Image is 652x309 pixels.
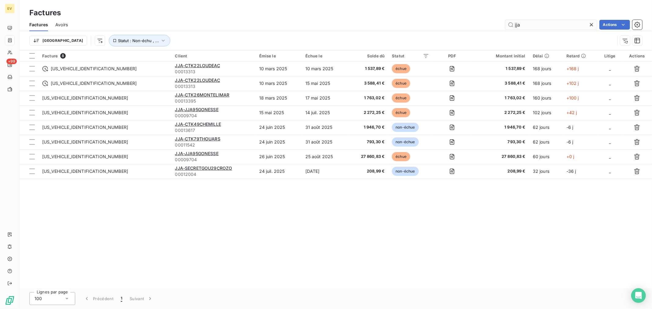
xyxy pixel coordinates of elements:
td: 31 août 2025 [302,135,348,149]
div: Montant initial [475,53,525,58]
input: Rechercher [505,20,597,30]
span: non-échue [392,167,418,176]
td: 160 jours [529,91,563,105]
span: +99 [6,59,17,64]
td: 15 mai 2025 [302,76,348,91]
span: +0 j [566,154,574,159]
span: _ [609,125,611,130]
td: 15 mai 2025 [256,105,302,120]
span: JJA-CTK26MONTELIMAR [175,92,229,97]
span: _ [609,110,611,115]
div: Open Intercom Messenger [631,288,646,303]
span: [US_VEHICLE_IDENTIFICATION_NUMBER] [42,95,128,100]
td: 62 jours [529,120,563,135]
span: [US_VEHICLE_IDENTIFICATION_NUMBER] [42,125,128,130]
span: JJA-CTK22LOUDEAC [175,63,220,68]
td: 10 mars 2025 [256,61,302,76]
td: 24 juin 2025 [256,135,302,149]
span: 00013395 [175,98,252,104]
a: +99 [5,60,14,70]
div: Client [175,53,252,58]
div: Délai [533,53,559,58]
td: 168 jours [529,76,563,91]
span: 1 [121,296,122,302]
span: Factures [29,22,48,28]
span: _ [609,95,611,100]
td: 62 jours [529,135,563,149]
span: _ [609,154,611,159]
div: Litige [602,53,618,58]
td: 25 août 2025 [302,149,348,164]
td: 17 mai 2025 [302,91,348,105]
span: 3 588,41 € [475,80,525,86]
button: Précédent [80,292,117,305]
span: JJA-SECRETGOU29CROZO [175,165,232,171]
span: 208,99 € [475,168,525,174]
div: PDF [437,53,468,58]
span: JJA-CTK49CHEMILLE [175,122,221,127]
span: 00013313 [175,69,252,75]
span: 2 272,25 € [352,110,385,116]
button: [GEOGRAPHIC_DATA] [29,36,87,45]
span: JJA-CTK79THOUARS [175,136,220,141]
span: 793,30 € [475,139,525,145]
span: -36 j [566,169,576,174]
img: Logo LeanPay [5,296,15,305]
span: _ [609,169,611,174]
button: Suivant [126,292,157,305]
td: 102 jours [529,105,563,120]
span: 00012004 [175,171,252,177]
span: [US_VEHICLE_IDENTIFICATION_NUMBER] [42,139,128,144]
span: 00009704 [175,113,252,119]
span: [US_VEHICLE_IDENTIFICATION_NUMBER] [42,110,128,115]
td: 26 juin 2025 [256,149,302,164]
span: non-échue [392,123,418,132]
td: 18 mars 2025 [256,91,302,105]
span: JJA-JJA95GONESSE [175,151,218,156]
span: +100 j [566,95,579,100]
button: Actions [599,20,630,30]
div: Émise le [259,53,298,58]
span: +42 j [566,110,577,115]
div: EV [5,4,15,13]
span: 100 [35,296,42,302]
span: 00013617 [175,127,252,133]
td: 10 mars 2025 [256,76,302,91]
span: 00009704 [175,157,252,163]
span: échue [392,108,410,117]
span: 1 763,02 € [352,95,385,101]
span: _ [609,139,611,144]
span: 1 946,70 € [475,124,525,130]
span: 27 860,83 € [352,154,385,160]
span: échue [392,79,410,88]
td: 168 jours [529,61,563,76]
td: [DATE] [302,164,348,179]
span: 1 537,89 € [475,66,525,72]
span: 00013313 [175,83,252,89]
span: 208,99 € [352,168,385,174]
span: _ [609,81,611,86]
div: Échue le [305,53,344,58]
span: 00011542 [175,142,252,148]
span: non-échue [392,137,418,147]
span: [US_VEHICLE_IDENTIFICATION_NUMBER] [51,66,137,72]
span: JJA-JJA95GONESSE [175,107,218,112]
span: 793,30 € [352,139,385,145]
h3: Factures [29,7,61,18]
span: _ [609,66,611,71]
span: Facture [42,53,58,58]
span: échue [392,64,410,73]
div: Actions [626,53,648,58]
span: -6 j [566,139,573,144]
span: 1 946,70 € [352,124,385,130]
span: 1 537,89 € [352,66,385,72]
td: 60 jours [529,149,563,164]
span: 1 763,02 € [475,95,525,101]
span: échue [392,152,410,161]
span: échue [392,93,410,103]
div: Statut [392,53,429,58]
span: 27 860,83 € [475,154,525,160]
span: [US_VEHICLE_IDENTIFICATION_NUMBER] [51,80,137,86]
span: +168 j [566,66,579,71]
td: 31 août 2025 [302,120,348,135]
